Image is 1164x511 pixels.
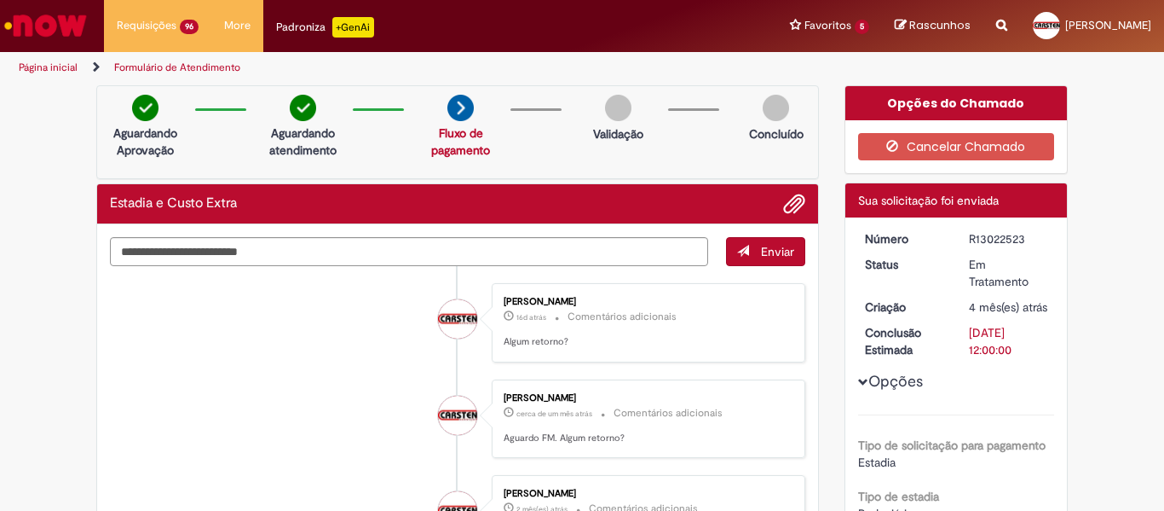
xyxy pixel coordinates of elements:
div: Rennan Carsten [438,396,477,435]
time: 12/08/2025 11:17:12 [516,312,546,322]
span: Sua solicitação foi enviada [858,193,999,208]
h2: Estadia e Custo Extra Histórico de tíquete [110,196,237,212]
span: More [224,17,251,34]
span: Requisições [117,17,176,34]
span: 5 [855,20,869,34]
p: Aguardando Aprovação [104,125,187,159]
span: 16d atrás [516,312,546,322]
button: Adicionar anexos [783,193,805,215]
div: [PERSON_NAME] [504,393,787,404]
button: Cancelar Chamado [858,133,1055,160]
p: Concluído [749,125,804,142]
a: Rascunhos [895,18,971,34]
small: Comentários adicionais [568,310,677,324]
div: 09/05/2025 18:23:31 [969,299,1048,316]
img: arrow-next.png [447,95,474,121]
img: img-circle-grey.png [763,95,789,121]
span: 96 [180,20,199,34]
dt: Criação [852,299,957,316]
span: [PERSON_NAME] [1065,18,1151,32]
a: Fluxo de pagamento [431,125,490,158]
div: R13022523 [969,230,1048,247]
p: Aguardo FM. Algum retorno? [504,432,787,445]
dt: Número [852,230,957,247]
img: img-circle-grey.png [605,95,631,121]
a: Formulário de Atendimento [114,61,240,74]
ul: Trilhas de página [13,52,764,84]
dt: Conclusão Estimada [852,324,957,358]
small: Comentários adicionais [614,406,723,421]
img: check-circle-green.png [290,95,316,121]
b: Tipo de solicitação para pagamento [858,438,1046,453]
img: ServiceNow [2,9,89,43]
p: Validação [593,125,643,142]
img: check-circle-green.png [132,95,158,121]
span: Estadia [858,455,896,470]
div: [DATE] 12:00:00 [969,324,1048,358]
p: +GenAi [332,17,374,38]
span: cerca de um mês atrás [516,409,592,419]
span: Rascunhos [909,17,971,33]
span: Favoritos [804,17,851,34]
span: Enviar [761,244,794,259]
p: Algum retorno? [504,335,787,349]
p: Aguardando atendimento [262,125,344,159]
dt: Status [852,256,957,273]
div: Em Tratamento [969,256,1048,290]
div: Opções do Chamado [845,86,1068,120]
div: [PERSON_NAME] [504,297,787,307]
button: Enviar [726,237,805,266]
textarea: Digite sua mensagem aqui... [110,237,708,266]
div: Rennan Carsten [438,299,477,339]
span: 4 mês(es) atrás [969,299,1047,315]
a: Página inicial [19,61,78,74]
div: [PERSON_NAME] [504,489,787,499]
div: Padroniza [276,17,374,38]
time: 09/05/2025 18:23:31 [969,299,1047,315]
b: Tipo de estadia [858,489,939,504]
